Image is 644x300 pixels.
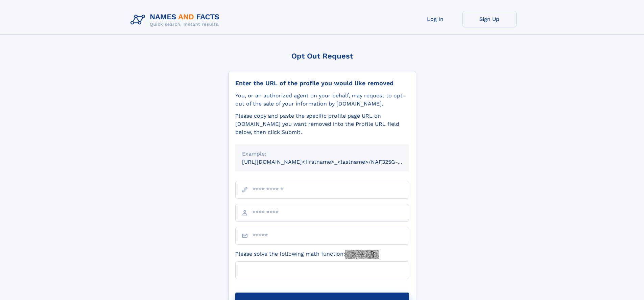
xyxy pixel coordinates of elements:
[228,52,416,60] div: Opt Out Request
[235,112,409,136] div: Please copy and paste the specific profile page URL on [DOMAIN_NAME] you want removed into the Pr...
[408,11,462,27] a: Log In
[242,159,422,165] small: [URL][DOMAIN_NAME]<firstname>_<lastname>/NAF325G-xxxxxxxx
[462,11,517,27] a: Sign Up
[235,250,379,259] label: Please solve the following math function:
[242,150,402,158] div: Example:
[128,11,225,29] img: Logo Names and Facts
[235,79,409,87] div: Enter the URL of the profile you would like removed
[235,92,409,108] div: You, or an authorized agent on your behalf, may request to opt-out of the sale of your informatio...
